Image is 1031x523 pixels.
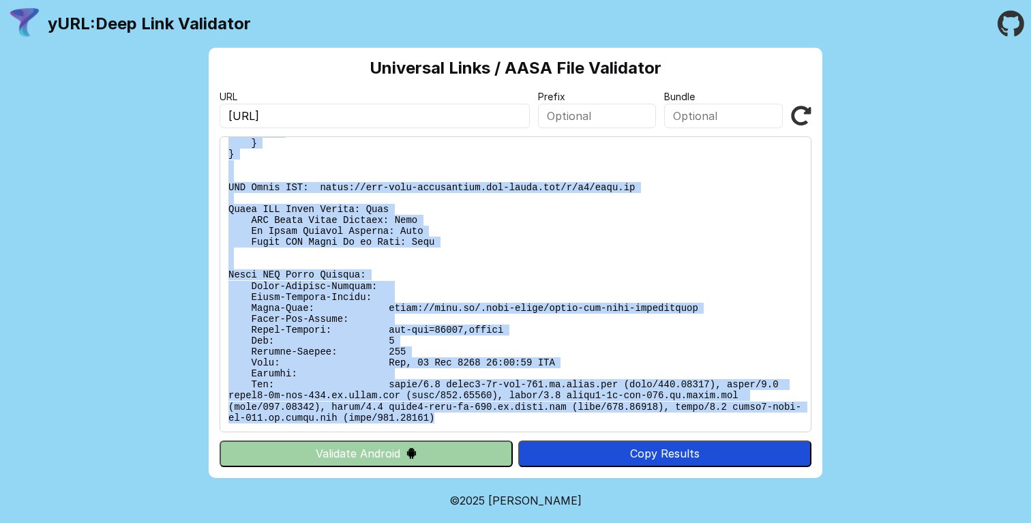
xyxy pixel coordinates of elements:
[664,104,783,128] input: Optional
[525,447,805,460] div: Copy Results
[370,59,661,78] h2: Universal Links / AASA File Validator
[538,104,657,128] input: Optional
[7,6,42,42] img: yURL Logo
[48,14,251,33] a: yURL:Deep Link Validator
[538,91,657,102] label: Prefix
[406,447,417,459] img: droidIcon.svg
[488,494,582,507] a: Michael Ibragimchayev's Personal Site
[664,91,783,102] label: Bundle
[220,104,530,128] input: Required
[220,440,513,466] button: Validate Android
[518,440,811,466] button: Copy Results
[220,91,530,102] label: URL
[220,136,811,432] pre: Lorem ipsu do: sitam://cons.ad/.elit-seddo/eiusm-tem-inci-utlaboreetd Ma Aliquaen: Admi Veniamq-n...
[460,494,485,507] span: 2025
[449,478,582,523] footer: ©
